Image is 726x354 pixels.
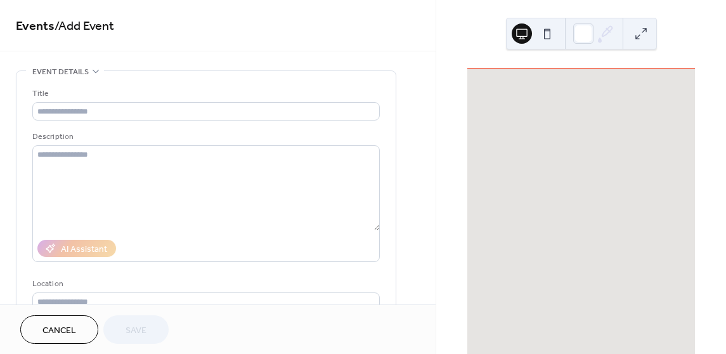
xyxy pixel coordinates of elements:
[32,87,377,100] div: Title
[32,277,377,291] div: Location
[32,65,89,79] span: Event details
[32,130,377,143] div: Description
[55,14,114,39] span: / Add Event
[16,14,55,39] a: Events
[42,324,76,338] span: Cancel
[20,315,98,344] button: Cancel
